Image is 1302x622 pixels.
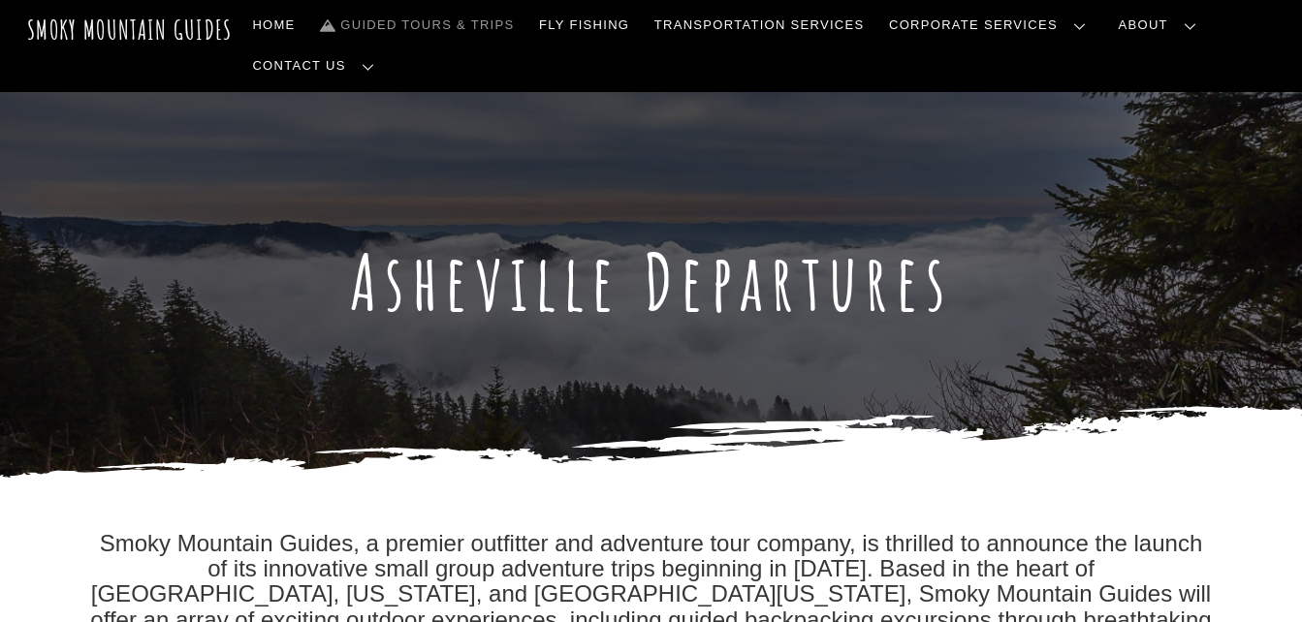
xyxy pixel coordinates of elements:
a: Corporate Services [881,5,1101,46]
a: Fly Fishing [531,5,637,46]
a: Smoky Mountain Guides [27,14,233,46]
a: Transportation Services [647,5,872,46]
a: About [1111,5,1212,46]
a: Guided Tours & Trips [312,5,522,46]
a: Home [245,5,303,46]
a: Contact Us [245,46,390,86]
